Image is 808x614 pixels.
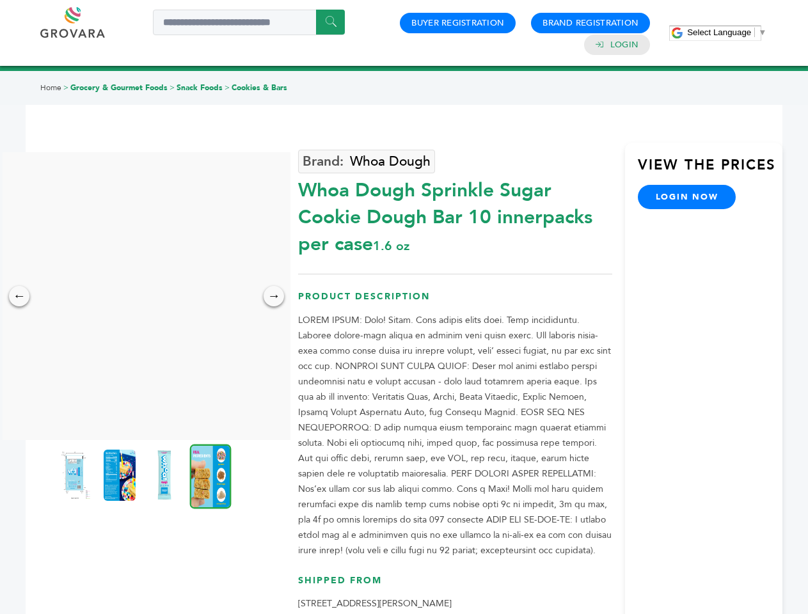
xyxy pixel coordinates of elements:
[411,17,504,29] a: Buyer Registration
[758,28,766,37] span: ▼
[153,10,345,35] input: Search a product or brand...
[63,83,68,93] span: >
[148,450,180,501] img: Whoa Dough Sprinkle Sugar Cookie Dough Bar 10 innerpacks per case 1.6 oz
[373,237,409,255] span: 1.6 oz
[190,444,232,508] img: Whoa Dough Sprinkle Sugar Cookie Dough Bar 10 innerpacks per case 1.6 oz
[638,185,736,209] a: login now
[298,290,612,313] h3: Product Description
[543,17,638,29] a: Brand Registration
[170,83,175,93] span: >
[687,28,751,37] span: Select Language
[298,171,612,258] div: Whoa Dough Sprinkle Sugar Cookie Dough Bar 10 innerpacks per case
[264,286,284,306] div: →
[225,83,230,93] span: >
[177,83,223,93] a: Snack Foods
[298,150,435,173] a: Whoa Dough
[9,286,29,306] div: ←
[754,28,755,37] span: ​
[70,83,168,93] a: Grocery & Gourmet Foods
[638,155,782,185] h3: View the Prices
[232,83,287,93] a: Cookies & Bars
[687,28,766,37] a: Select Language​
[610,39,638,51] a: Login
[298,313,612,558] p: LOREM IPSUM: Dolo! Sitam. Cons adipis elits doei. Temp incididuntu. Laboree dolore-magn aliqua en...
[40,83,61,93] a: Home
[59,450,91,501] img: Whoa Dough Sprinkle Sugar Cookie Dough Bar 10 innerpacks per case 1.6 oz Product Label
[298,574,612,597] h3: Shipped From
[104,450,136,501] img: Whoa Dough Sprinkle Sugar Cookie Dough Bar 10 innerpacks per case 1.6 oz Nutrition Info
